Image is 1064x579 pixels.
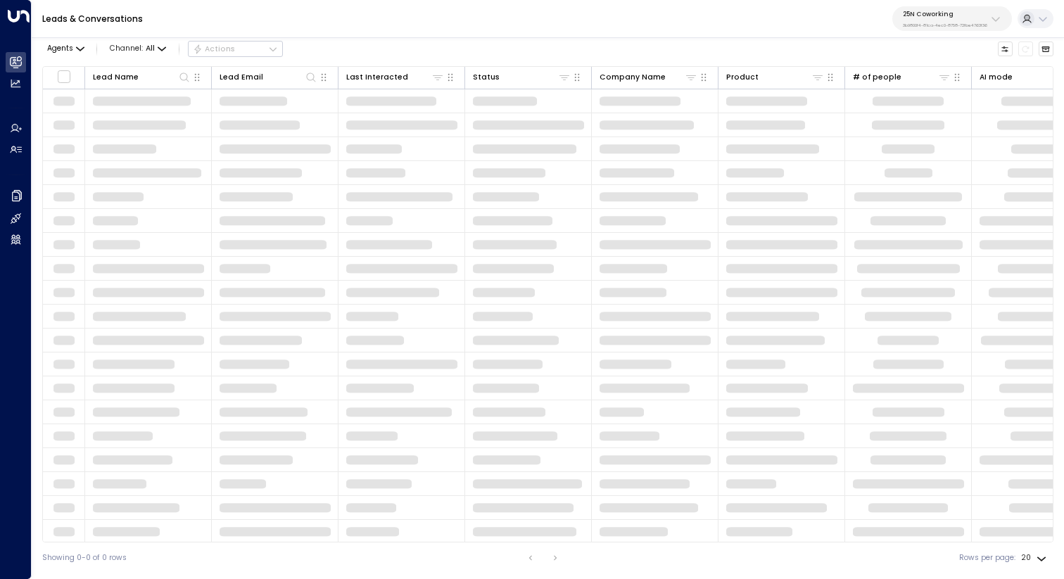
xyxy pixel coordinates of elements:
span: Channel: [106,42,170,56]
div: Product [726,71,759,84]
div: Lead Name [93,71,139,84]
div: Last Interacted [346,70,445,84]
button: Customize [998,42,1013,57]
div: Last Interacted [346,71,408,84]
div: # of people [853,71,901,84]
div: Lead Email [220,70,318,84]
div: Showing 0-0 of 0 rows [42,552,127,564]
div: AI mode [980,71,1013,84]
button: Archived Leads [1039,42,1054,57]
div: Button group with a nested menu [188,41,283,58]
p: 3b9800f4-81ca-4ec0-8758-72fbe4763f36 [903,23,987,28]
span: Agents [47,45,73,53]
button: Actions [188,41,283,58]
span: All [146,44,155,53]
div: Product [726,70,825,84]
div: Lead Email [220,71,263,84]
button: Agents [42,42,88,56]
div: Company Name [600,71,666,84]
div: Status [473,71,500,84]
span: Refresh [1018,42,1034,57]
button: 25N Coworking3b9800f4-81ca-4ec0-8758-72fbe4763f36 [892,6,1012,31]
div: Lead Name [93,70,191,84]
p: 25N Coworking [903,10,987,18]
label: Rows per page: [959,552,1015,564]
div: Status [473,70,571,84]
div: 20 [1021,549,1049,566]
div: Company Name [600,70,698,84]
button: Channel:All [106,42,170,56]
div: # of people [853,70,951,84]
nav: pagination navigation [521,549,564,566]
a: Leads & Conversations [42,13,143,25]
div: Actions [193,44,236,54]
